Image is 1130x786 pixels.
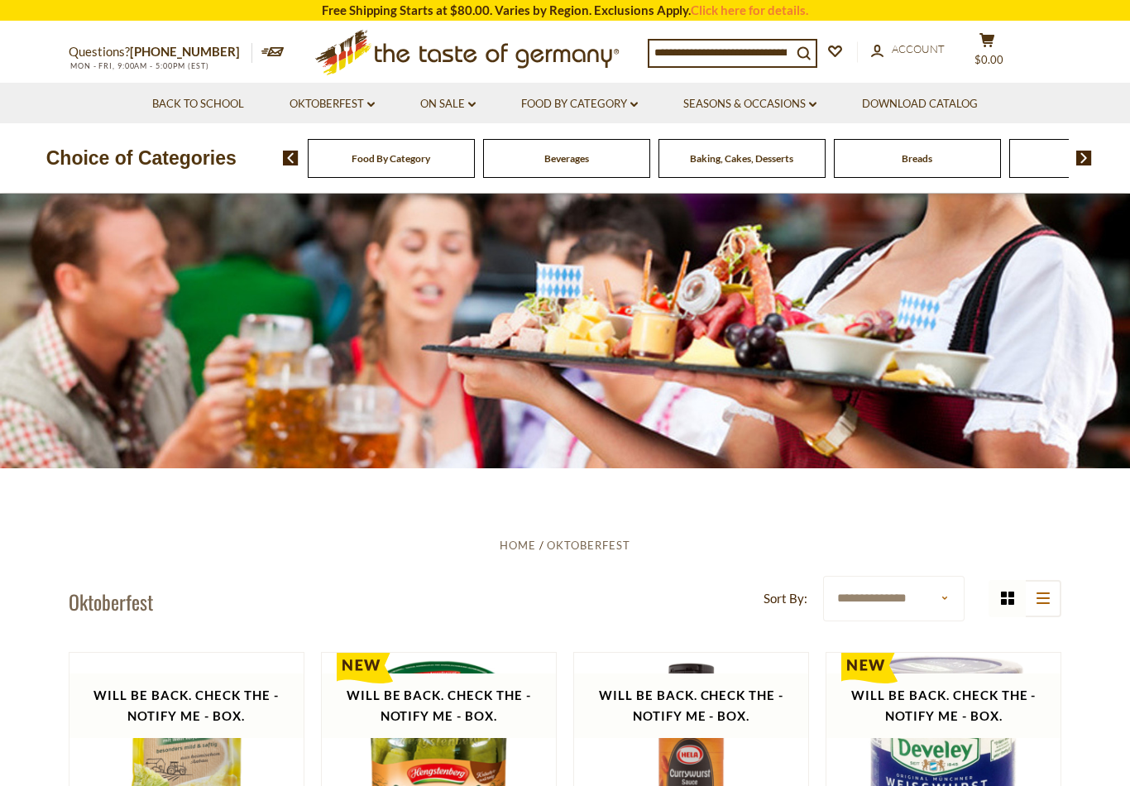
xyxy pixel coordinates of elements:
[862,95,978,113] a: Download Catalog
[690,152,793,165] a: Baking, Cakes, Desserts
[892,42,945,55] span: Account
[962,32,1012,74] button: $0.00
[352,152,430,165] a: Food By Category
[500,539,536,552] a: Home
[544,152,589,165] a: Beverages
[69,61,209,70] span: MON - FRI, 9:00AM - 5:00PM (EST)
[683,95,816,113] a: Seasons & Occasions
[871,41,945,59] a: Account
[1076,151,1092,165] img: next arrow
[521,95,638,113] a: Food By Category
[974,53,1003,66] span: $0.00
[691,2,808,17] a: Click here for details.
[152,95,244,113] a: Back to School
[69,589,153,614] h1: Oktoberfest
[902,152,932,165] a: Breads
[547,539,630,552] a: Oktoberfest
[69,41,252,63] p: Questions?
[764,588,807,609] label: Sort By:
[290,95,375,113] a: Oktoberfest
[420,95,476,113] a: On Sale
[130,44,240,59] a: [PHONE_NUMBER]
[283,151,299,165] img: previous arrow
